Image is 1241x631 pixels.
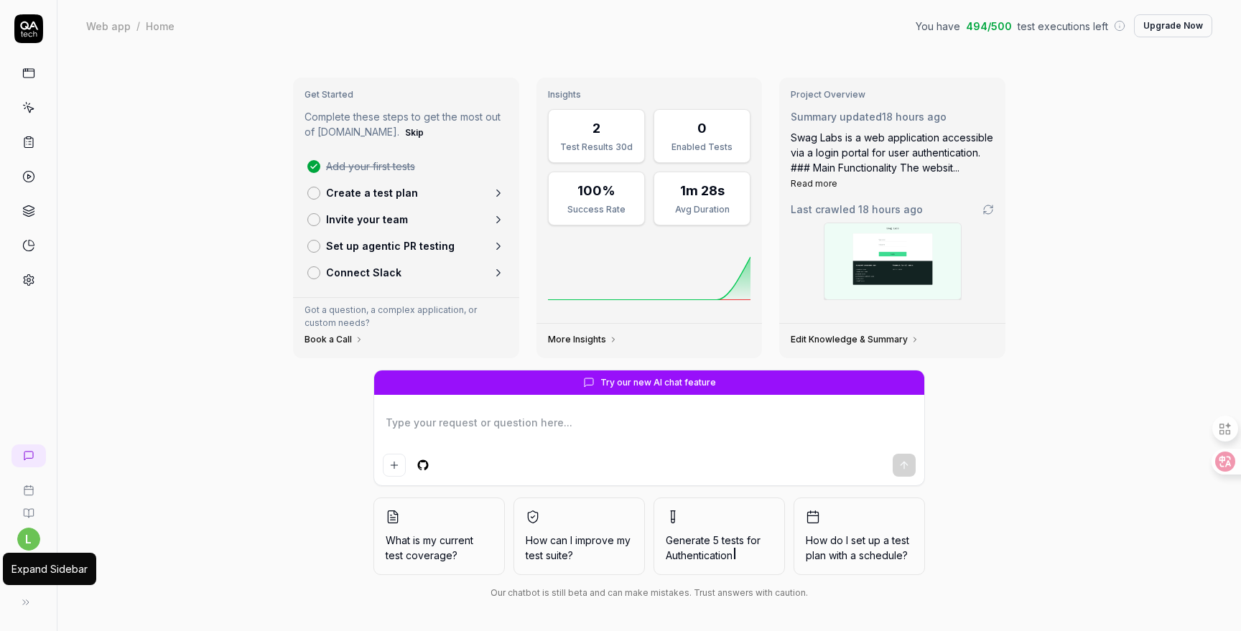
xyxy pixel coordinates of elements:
span: Authentication [666,549,733,561]
span: How do I set up a test plan with a schedule? [806,533,913,563]
div: Home [146,19,175,33]
p: Create a test plan [326,185,418,200]
button: Generate 5 tests forAuthentication [654,497,785,575]
span: Generate 5 tests for [666,533,773,563]
a: Book a call with us [6,473,51,496]
span: 494 / 500 [966,19,1012,34]
h3: Project Overview [791,89,994,101]
p: Invite your team [326,212,408,227]
img: Screenshot [824,223,961,299]
button: l [17,528,40,551]
a: More Insights [548,334,618,345]
button: Skip [402,124,427,141]
a: Set up agentic PR testing [302,233,511,259]
span: Last crawled [791,202,923,217]
div: 0 [697,118,707,138]
a: New conversation [11,444,46,467]
a: Documentation [6,496,51,519]
button: l [6,551,51,588]
a: Go to crawling settings [982,204,994,215]
div: Avg Duration [663,203,741,216]
span: Summary updated [791,111,882,123]
p: Got a question, a complex application, or custom needs? [305,304,508,329]
button: How can I improve my test suite? [513,497,645,575]
div: 1m 28s [680,181,725,200]
div: Enabled Tests [663,141,741,154]
p: Connect Slack [326,265,401,280]
p: Set up agentic PR testing [326,238,455,253]
a: Edit Knowledge & Summary [791,334,919,345]
button: What is my current test coverage? [373,497,505,575]
span: test executions left [1018,19,1108,34]
span: How can I improve my test suite? [526,533,633,563]
div: Test Results 30d [557,141,636,154]
button: Read more [791,177,837,190]
time: 18 hours ago [882,111,947,123]
a: Connect Slack [302,259,511,286]
p: Complete these steps to get the most out of [DOMAIN_NAME]. [305,109,508,141]
span: What is my current test coverage? [386,533,493,563]
h3: Get Started [305,89,508,101]
span: You have [916,19,960,34]
button: Upgrade Now [1134,14,1212,37]
span: Try our new AI chat feature [600,376,716,389]
div: Web app [86,19,131,33]
div: Our chatbot is still beta and can make mistakes. Trust answers with caution. [373,586,925,599]
div: / [136,19,140,33]
div: 100% [577,181,615,200]
time: 18 hours ago [858,203,923,215]
a: Invite your team [302,206,511,233]
div: Expand Sidebar [11,561,88,576]
button: Add attachment [383,454,406,477]
h3: Insights [548,89,751,101]
a: Book a Call [305,334,363,345]
div: 2 [592,118,600,138]
button: How do I set up a test plan with a schedule? [794,497,925,575]
a: Create a test plan [302,179,511,206]
div: Success Rate [557,203,636,216]
span: Swag Labs is a web application accessible via a login portal for user authentication. ### Main Fu... [791,131,993,174]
